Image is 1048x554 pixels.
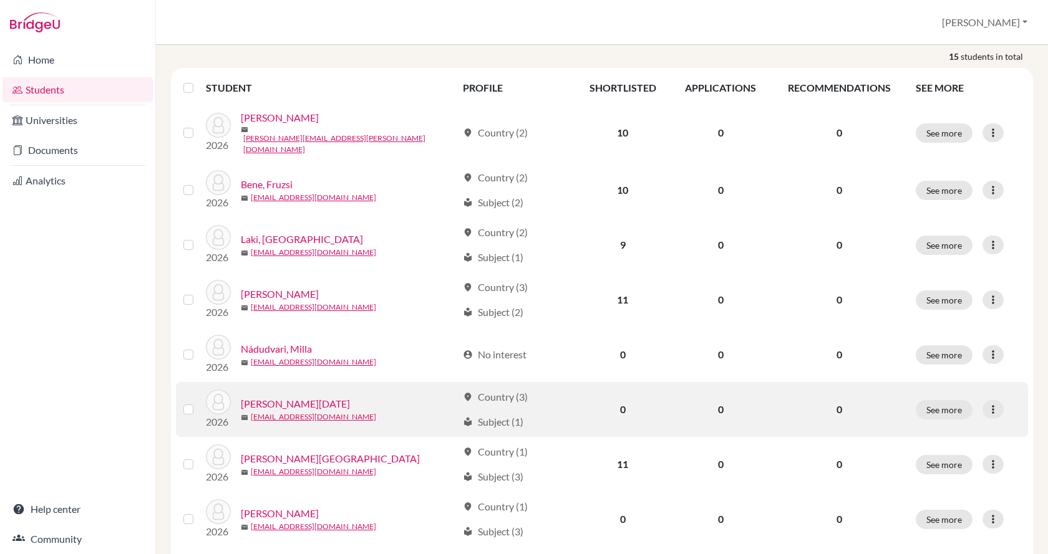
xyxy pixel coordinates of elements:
td: 11 [575,437,671,492]
button: See more [916,510,973,529]
span: students in total [961,50,1033,63]
a: [PERSON_NAME] [241,110,319,125]
a: Universities [2,108,153,133]
a: [EMAIL_ADDRESS][DOMAIN_NAME] [251,192,376,203]
div: Country (2) [463,170,528,185]
span: local_library [463,252,473,262]
button: [PERSON_NAME] [936,11,1033,34]
a: Help center [2,497,153,522]
td: 0 [671,217,771,272]
img: Nádudvari, Milla [206,335,231,360]
a: Community [2,527,153,552]
td: 10 [575,103,671,163]
td: 10 [575,163,671,217]
a: [EMAIL_ADDRESS][DOMAIN_NAME] [251,521,376,532]
img: Laki, Lilla [206,225,231,250]
div: Country (1) [463,499,528,514]
p: 0 [779,292,901,307]
p: 2026 [206,414,231,429]
div: Country (3) [463,389,528,404]
a: [EMAIL_ADDRESS][DOMAIN_NAME] [251,356,376,368]
p: 2026 [206,250,231,265]
p: 2026 [206,305,231,320]
th: SHORTLISTED [575,73,671,103]
a: [EMAIL_ADDRESS][DOMAIN_NAME] [251,411,376,423]
td: 0 [575,382,671,437]
th: APPLICATIONS [671,73,771,103]
a: [EMAIL_ADDRESS][DOMAIN_NAME] [251,302,376,313]
span: location_on [463,227,473,237]
td: 0 [671,163,771,217]
p: 2026 [206,524,231,539]
td: 0 [671,382,771,437]
span: location_on [463,447,473,457]
button: See more [916,290,973,310]
th: RECOMMENDATIONS [771,73,908,103]
a: [EMAIL_ADDRESS][DOMAIN_NAME] [251,466,376,477]
img: Quintavalle, Fabio [206,499,231,524]
th: SEE MORE [908,73,1028,103]
a: Bene, Fruzsi [241,177,293,192]
div: Country (3) [463,280,528,295]
a: [PERSON_NAME][DATE] [241,396,350,411]
div: Subject (3) [463,524,523,539]
a: [PERSON_NAME][GEOGRAPHIC_DATA] [241,451,420,466]
div: Country (2) [463,125,528,140]
td: 0 [575,492,671,547]
span: local_library [463,198,473,208]
p: 0 [779,347,901,362]
img: Ötvös, Lucia [206,389,231,414]
p: 0 [779,512,901,527]
button: See more [916,455,973,474]
span: mail [241,359,248,366]
span: mail [241,249,248,257]
a: Documents [2,138,153,163]
a: Nádudvari, Milla [241,341,312,356]
a: Students [2,77,153,102]
a: [PERSON_NAME] [241,287,319,302]
div: Subject (1) [463,250,523,265]
button: See more [916,123,973,143]
span: location_on [463,502,473,512]
a: [PERSON_NAME] [241,506,319,521]
span: location_on [463,392,473,402]
th: PROFILE [455,73,575,103]
span: local_library [463,527,473,537]
p: 0 [779,237,901,252]
p: 2026 [206,469,231,484]
td: 0 [575,327,671,382]
a: [PERSON_NAME][EMAIL_ADDRESS][PERSON_NAME][DOMAIN_NAME] [243,133,457,155]
span: mail [241,469,248,476]
span: mail [241,304,248,312]
img: Péterffy, Dóra [206,444,231,469]
span: location_on [463,128,473,138]
div: Country (1) [463,444,528,459]
p: 0 [779,183,901,198]
button: See more [916,236,973,255]
p: 2026 [206,360,231,375]
img: Bene, Fruzsi [206,170,231,195]
a: Analytics [2,168,153,193]
button: See more [916,181,973,200]
span: local_library [463,417,473,427]
strong: 15 [949,50,961,63]
div: Subject (2) [463,305,523,320]
a: [EMAIL_ADDRESS][DOMAIN_NAME] [251,247,376,258]
span: local_library [463,307,473,317]
p: 0 [779,457,901,472]
img: Bálint, Aliz [206,113,231,138]
th: STUDENT [206,73,455,103]
td: 11 [575,272,671,327]
span: mail [241,523,248,531]
span: mail [241,194,248,202]
span: location_on [463,282,473,292]
img: Bridge-U [10,12,60,32]
td: 0 [671,103,771,163]
td: 9 [575,217,671,272]
span: account_circle [463,350,473,360]
td: 0 [671,437,771,492]
td: 0 [671,327,771,382]
button: See more [916,400,973,419]
p: 0 [779,402,901,417]
span: mail [241,126,248,133]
